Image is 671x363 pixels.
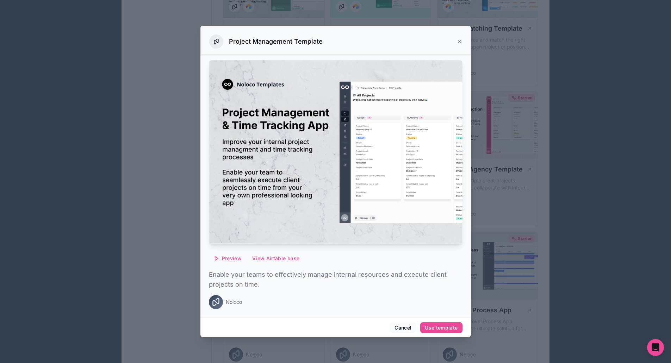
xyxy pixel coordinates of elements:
p: Enable your teams to effectively manage internal resources and execute client projects on time. [209,270,462,289]
img: Project Management Template [209,60,462,245]
button: Cancel [390,322,416,333]
h3: Project Management Template [229,37,323,46]
div: Open Intercom Messenger [647,339,664,356]
span: Noloco [226,299,242,306]
span: Preview [222,255,242,262]
button: View Airtable base [248,253,304,264]
div: Use template [425,325,458,331]
button: Preview [209,253,246,264]
button: Use template [420,322,462,333]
